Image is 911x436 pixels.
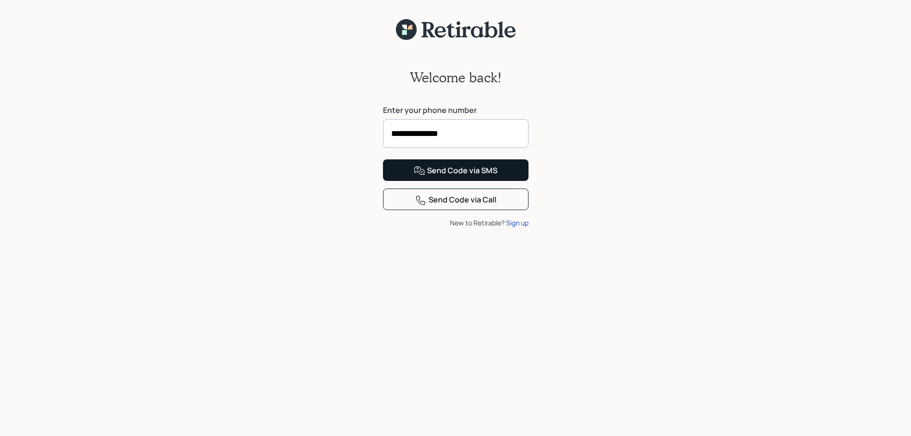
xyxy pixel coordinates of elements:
[383,218,529,228] div: New to Retirable?
[414,165,497,177] div: Send Code via SMS
[415,194,496,206] div: Send Code via Call
[506,218,529,228] div: Sign up
[383,159,529,181] button: Send Code via SMS
[410,69,502,86] h2: Welcome back!
[383,105,529,115] label: Enter your phone number
[383,189,529,210] button: Send Code via Call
